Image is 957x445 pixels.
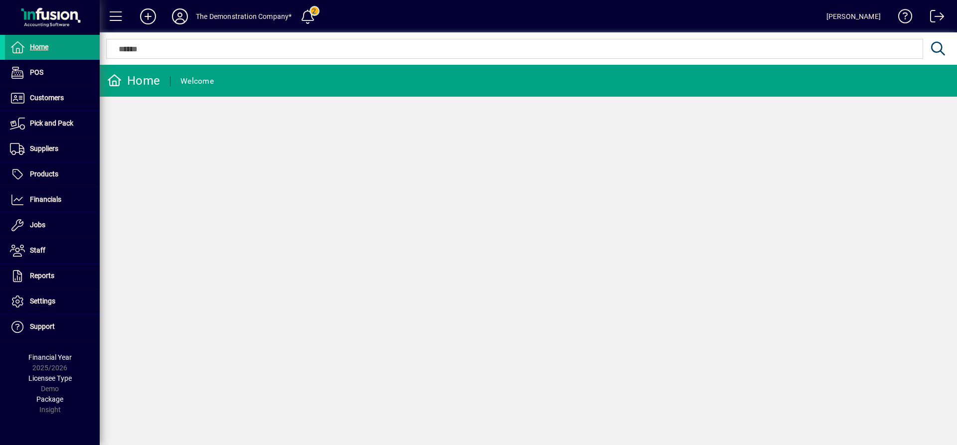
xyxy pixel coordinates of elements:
a: Logout [923,2,945,34]
a: Staff [5,238,100,263]
span: Licensee Type [28,374,72,382]
span: Support [30,322,55,330]
button: Profile [164,7,196,25]
span: Staff [30,246,45,254]
span: Settings [30,297,55,305]
a: Jobs [5,213,100,238]
span: Suppliers [30,145,58,152]
button: Add [132,7,164,25]
span: Jobs [30,221,45,229]
a: Customers [5,86,100,111]
span: POS [30,68,43,76]
a: Pick and Pack [5,111,100,136]
span: Package [36,395,63,403]
a: Suppliers [5,137,100,161]
span: Customers [30,94,64,102]
span: Financials [30,195,61,203]
span: Pick and Pack [30,119,73,127]
a: Settings [5,289,100,314]
a: Reports [5,264,100,289]
a: Products [5,162,100,187]
a: Support [5,314,100,339]
span: Products [30,170,58,178]
span: Reports [30,272,54,280]
div: The Demonstration Company* [196,8,292,24]
a: Knowledge Base [891,2,913,34]
span: Home [30,43,48,51]
a: POS [5,60,100,85]
div: Welcome [180,73,214,89]
div: Home [107,73,160,89]
a: Financials [5,187,100,212]
span: Financial Year [28,353,72,361]
div: [PERSON_NAME] [826,8,881,24]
